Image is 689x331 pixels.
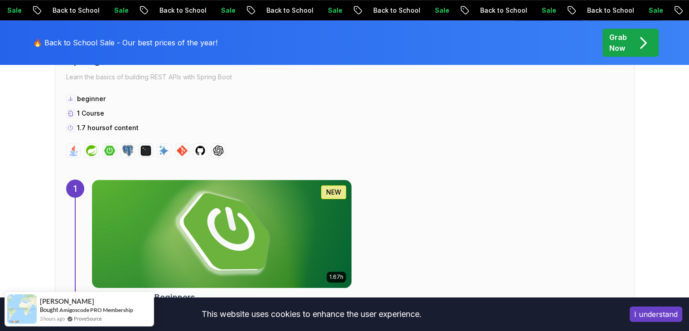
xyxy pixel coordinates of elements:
[40,297,94,305] span: [PERSON_NAME]
[640,6,669,15] p: Sale
[40,315,65,322] span: 3 hours ago
[66,71,623,83] p: Learn the basics of building REST APIs with Spring Boot
[105,6,134,15] p: Sale
[104,145,115,156] img: spring-boot logo
[122,145,133,156] img: postgres logo
[150,6,212,15] p: Back to School
[426,6,455,15] p: Sale
[319,6,348,15] p: Sale
[40,306,58,313] span: Bought
[630,307,682,322] button: Accept cookies
[159,145,169,156] img: ai logo
[77,123,139,132] p: 1.7 hours of content
[609,32,627,54] p: Grab Now
[43,6,105,15] p: Back to School
[86,145,97,156] img: spring logo
[92,180,352,288] img: Spring Boot for Beginners card
[33,37,217,48] p: 🔥 Back to School Sale - Our best prices of the year!
[533,6,562,15] p: Sale
[7,304,616,324] div: This website uses cookies to enhance the user experience.
[74,315,102,322] a: ProveSource
[77,109,104,117] span: 1 Course
[59,306,133,314] a: Amigoscode PRO Membership
[77,94,106,103] p: beginner
[92,180,352,325] a: Spring Boot for Beginners card1.67hNEWSpring Boot for BeginnersBuild a CRUD API with Spring Boot ...
[212,6,241,15] p: Sale
[329,273,343,281] p: 1.67h
[177,145,188,156] img: git logo
[66,180,84,198] div: 1
[92,291,195,304] h2: Spring Boot for Beginners
[326,188,341,197] p: NEW
[578,6,640,15] p: Back to School
[364,6,426,15] p: Back to School
[195,145,206,156] img: github logo
[7,294,37,324] img: provesource social proof notification image
[471,6,533,15] p: Back to School
[257,6,319,15] p: Back to School
[68,145,79,156] img: java logo
[213,145,224,156] img: chatgpt logo
[140,145,151,156] img: terminal logo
